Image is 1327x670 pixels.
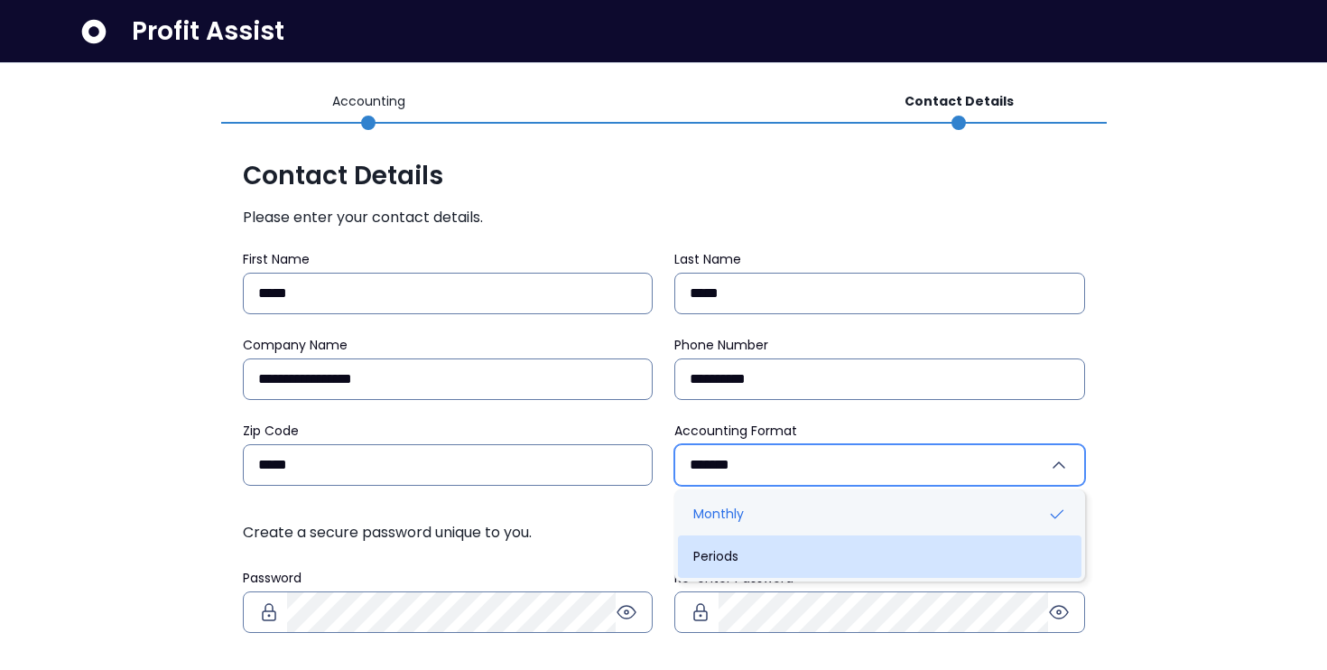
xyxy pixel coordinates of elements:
[332,92,405,111] p: Accounting
[243,160,1085,192] span: Contact Details
[678,535,1081,578] li: Periods
[678,493,1081,535] li: Monthly
[243,422,299,440] span: Zip Code
[674,250,741,268] span: Last Name
[243,250,310,268] span: First Name
[674,422,797,440] span: Accounting Format
[132,15,284,48] span: Profit Assist
[243,569,302,587] span: Password
[674,336,768,354] span: Phone Number
[243,207,1085,228] span: Please enter your contact details.
[243,336,348,354] span: Company Name
[243,522,1085,544] span: Create a secure password unique to you.
[905,92,1014,111] p: Contact Details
